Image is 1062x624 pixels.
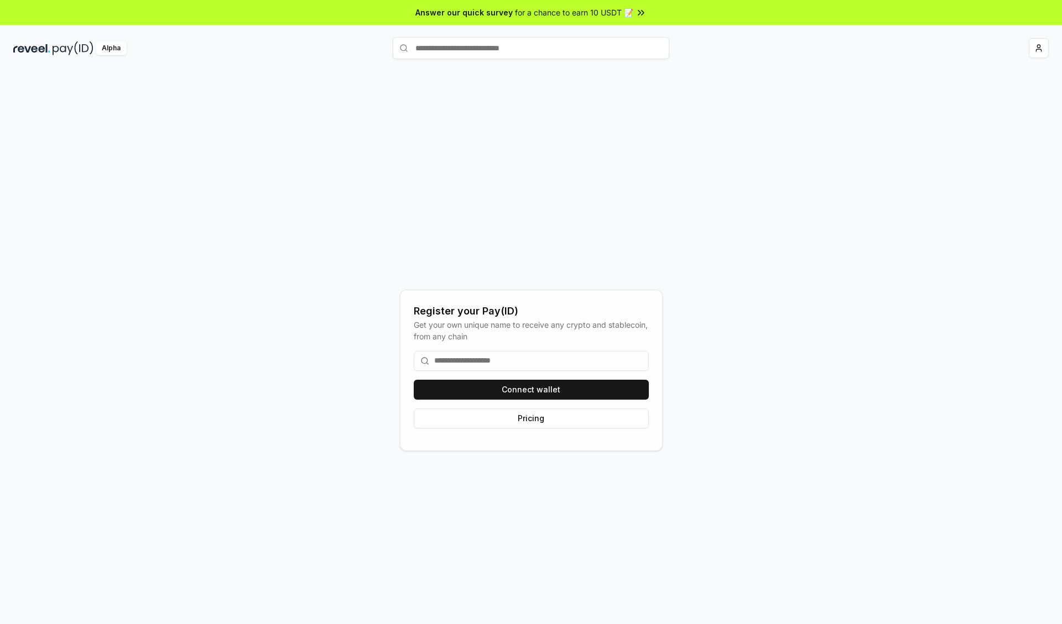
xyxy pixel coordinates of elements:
span: for a chance to earn 10 USDT 📝 [515,7,633,18]
button: Connect wallet [414,380,649,400]
button: Pricing [414,408,649,428]
img: reveel_dark [13,41,50,55]
span: Answer our quick survey [415,7,513,18]
div: Get your own unique name to receive any crypto and stablecoin, from any chain [414,319,649,342]
img: pay_id [53,41,93,55]
div: Register your Pay(ID) [414,303,649,319]
div: Alpha [96,41,127,55]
